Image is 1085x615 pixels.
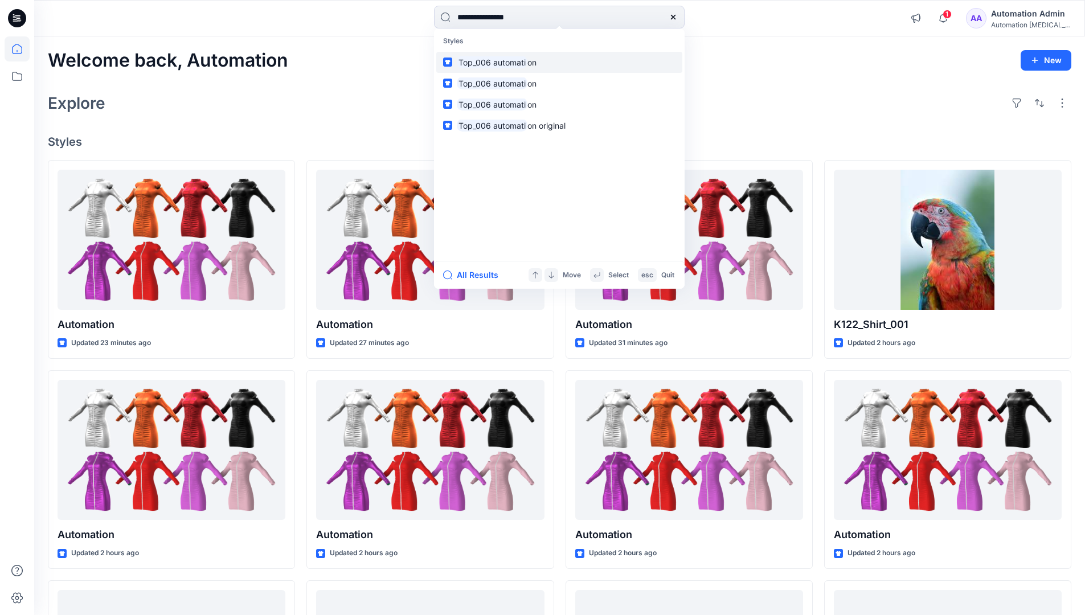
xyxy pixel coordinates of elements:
[661,269,674,281] p: Quit
[330,337,409,349] p: Updated 27 minutes ago
[436,115,682,136] a: Top_006 automation original
[608,269,629,281] p: Select
[589,337,668,349] p: Updated 31 minutes ago
[457,119,527,132] mark: Top_006 automati
[641,269,653,281] p: esc
[575,527,803,543] p: Automation
[991,7,1071,20] div: Automation Admin
[436,31,682,52] p: Styles
[527,79,537,88] span: on
[457,98,527,111] mark: Top_006 automati
[436,52,682,73] a: Top_006 automation
[527,58,537,67] span: on
[316,170,544,310] a: Automation
[834,317,1062,333] p: K122_Shirt_001
[575,170,803,310] a: Automation
[71,547,139,559] p: Updated 2 hours ago
[58,527,285,543] p: Automation
[71,337,151,349] p: Updated 23 minutes ago
[457,77,527,90] mark: Top_006 automati
[834,170,1062,310] a: K122_Shirt_001
[847,337,915,349] p: Updated 2 hours ago
[58,317,285,333] p: Automation
[966,8,986,28] div: AA
[563,269,581,281] p: Move
[443,268,506,282] button: All Results
[58,380,285,520] a: Automation
[48,50,288,71] h2: Welcome back, Automation
[943,10,952,19] span: 1
[316,527,544,543] p: Automation
[527,121,566,130] span: on original
[589,547,657,559] p: Updated 2 hours ago
[330,547,398,559] p: Updated 2 hours ago
[436,73,682,94] a: Top_006 automation
[58,170,285,310] a: Automation
[991,20,1071,29] div: Automation [MEDICAL_DATA]...
[575,380,803,520] a: Automation
[847,547,915,559] p: Updated 2 hours ago
[316,317,544,333] p: Automation
[48,94,105,112] h2: Explore
[48,135,1071,149] h4: Styles
[527,100,537,109] span: on
[834,527,1062,543] p: Automation
[834,380,1062,520] a: Automation
[457,56,527,69] mark: Top_006 automati
[1021,50,1071,71] button: New
[316,380,544,520] a: Automation
[575,317,803,333] p: Automation
[436,94,682,115] a: Top_006 automation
